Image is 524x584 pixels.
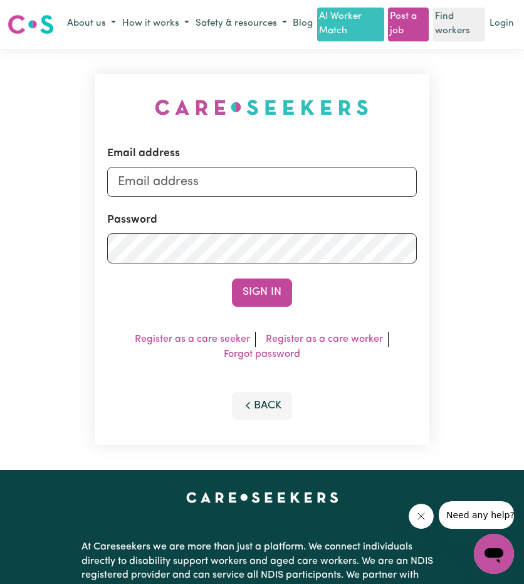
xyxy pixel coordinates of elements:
iframe: Message from company [439,501,514,529]
button: Back [232,392,292,420]
a: Blog [290,14,315,34]
img: Careseekers logo [8,13,54,36]
a: Register as a care worker [266,334,383,344]
button: About us [64,14,119,35]
label: Password [107,212,157,228]
a: Careseekers home page [186,492,338,502]
iframe: Button to launch messaging window [474,534,514,574]
button: Sign In [232,279,292,306]
a: Forgot password [224,349,300,359]
button: How it works [119,14,192,35]
a: Post a job [388,8,429,41]
a: AI Worker Match [317,8,384,41]
a: Careseekers logo [8,10,54,39]
a: Register as a care seeker [135,334,250,344]
a: Find workers [433,8,485,41]
a: Login [487,14,516,34]
label: Email address [107,146,180,162]
span: Need any help? [8,9,76,19]
button: Safety & resources [192,14,290,35]
iframe: Close message [409,504,434,529]
input: Email address [107,167,416,197]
